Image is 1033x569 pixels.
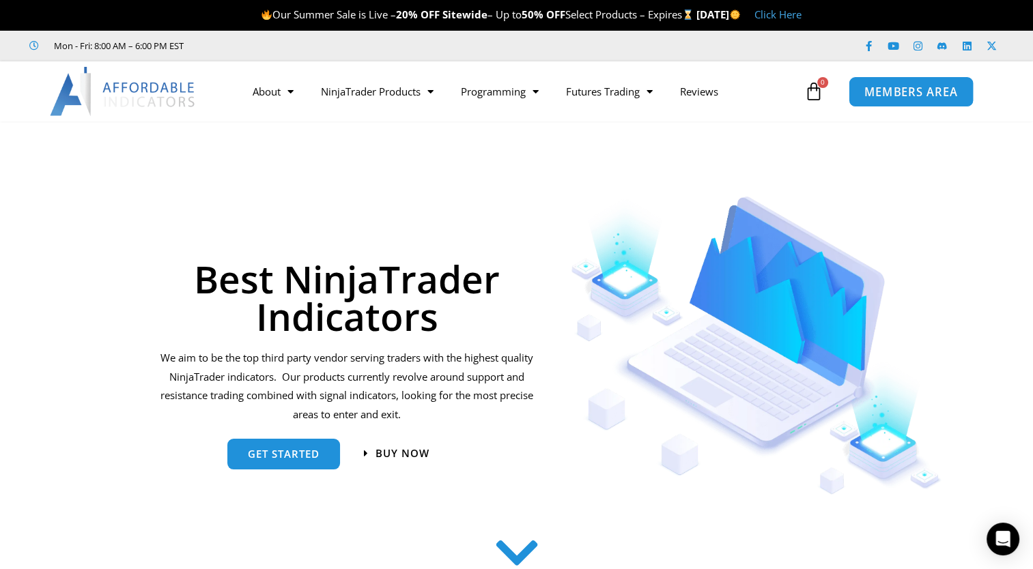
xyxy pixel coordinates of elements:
span: Mon - Fri: 8:00 AM – 6:00 PM EST [51,38,184,54]
a: 0 [784,72,844,111]
img: LogoAI | Affordable Indicators – NinjaTrader [50,67,197,116]
span: Our Summer Sale is Live – – Up to Select Products – Expires [261,8,696,21]
a: get started [227,439,340,469]
nav: Menu [239,76,801,107]
strong: Sitewide [442,8,487,21]
a: Click Here [754,8,802,21]
a: MEMBERS AREA [849,76,974,106]
span: 0 [817,77,828,88]
img: Indicators 1 | Affordable Indicators – NinjaTrader [571,196,942,495]
span: Buy now [376,448,429,458]
img: 🌞 [730,10,740,20]
a: Reviews [666,76,732,107]
a: Futures Trading [552,76,666,107]
a: NinjaTrader Products [307,76,447,107]
div: Open Intercom Messenger [987,523,1019,555]
iframe: Customer reviews powered by Trustpilot [203,39,408,53]
a: About [239,76,307,107]
strong: [DATE] [696,8,741,21]
strong: 50% OFF [522,8,565,21]
img: 🔥 [261,10,272,20]
a: Programming [447,76,552,107]
strong: 20% OFF [396,8,440,21]
img: ⌛ [683,10,693,20]
span: MEMBERS AREA [864,86,958,98]
h1: Best NinjaTrader Indicators [158,260,536,335]
a: Buy now [364,448,429,458]
p: We aim to be the top third party vendor serving traders with the highest quality NinjaTrader indi... [158,349,536,424]
span: get started [248,449,320,459]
